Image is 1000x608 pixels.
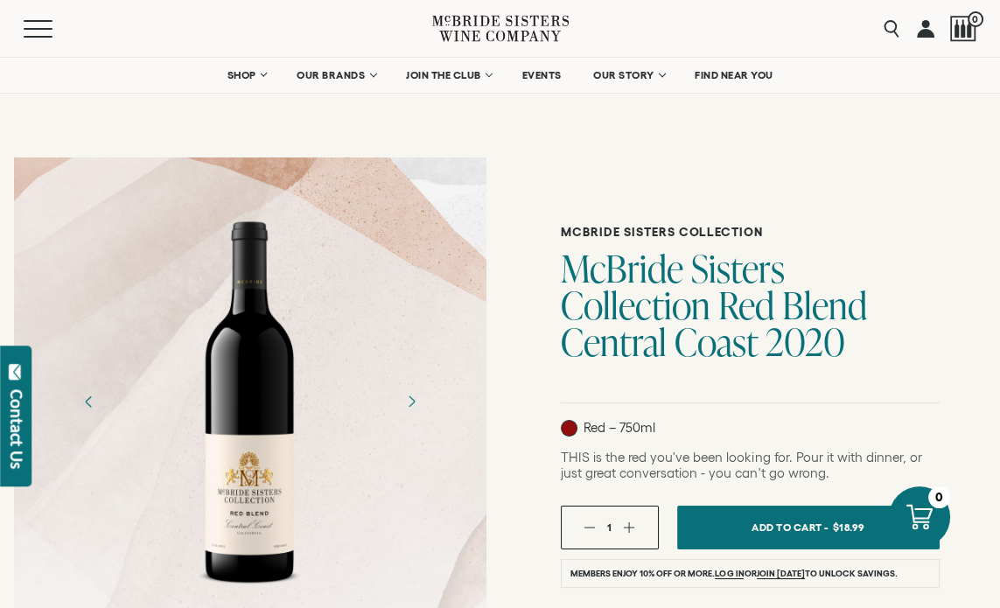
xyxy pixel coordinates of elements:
[227,69,256,81] span: SHOP
[561,559,940,588] li: Members enjoy 10% off or more. or to unlock savings.
[561,420,655,437] p: Red – 750ml
[677,506,940,549] button: Add To Cart - $18.99
[715,569,744,579] a: Log in
[215,58,276,93] a: SHOP
[297,69,365,81] span: OUR BRANDS
[683,58,785,93] a: FIND NEAR YOU
[752,514,829,540] span: Add To Cart -
[285,58,386,93] a: OUR BRANDS
[388,379,434,424] button: Next
[833,514,865,540] span: $18.99
[968,11,983,27] span: 0
[561,450,922,480] span: THIS is the red you've been looking for. Pour it with dinner, or just great conversation - you ca...
[607,521,612,533] span: 1
[695,69,773,81] span: FIND NEAR YOU
[8,389,25,469] div: Contact Us
[24,20,87,38] button: Mobile Menu Trigger
[66,379,112,424] button: Previous
[593,69,654,81] span: OUR STORY
[522,69,562,81] span: EVENTS
[561,225,940,240] h6: McBride Sisters Collection
[582,58,675,93] a: OUR STORY
[511,58,573,93] a: EVENTS
[928,486,950,508] div: 0
[406,69,481,81] span: JOIN THE CLUB
[757,569,805,579] a: join [DATE]
[561,250,940,360] h1: McBride Sisters Collection Red Blend Central Coast 2020
[395,58,502,93] a: JOIN THE CLUB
